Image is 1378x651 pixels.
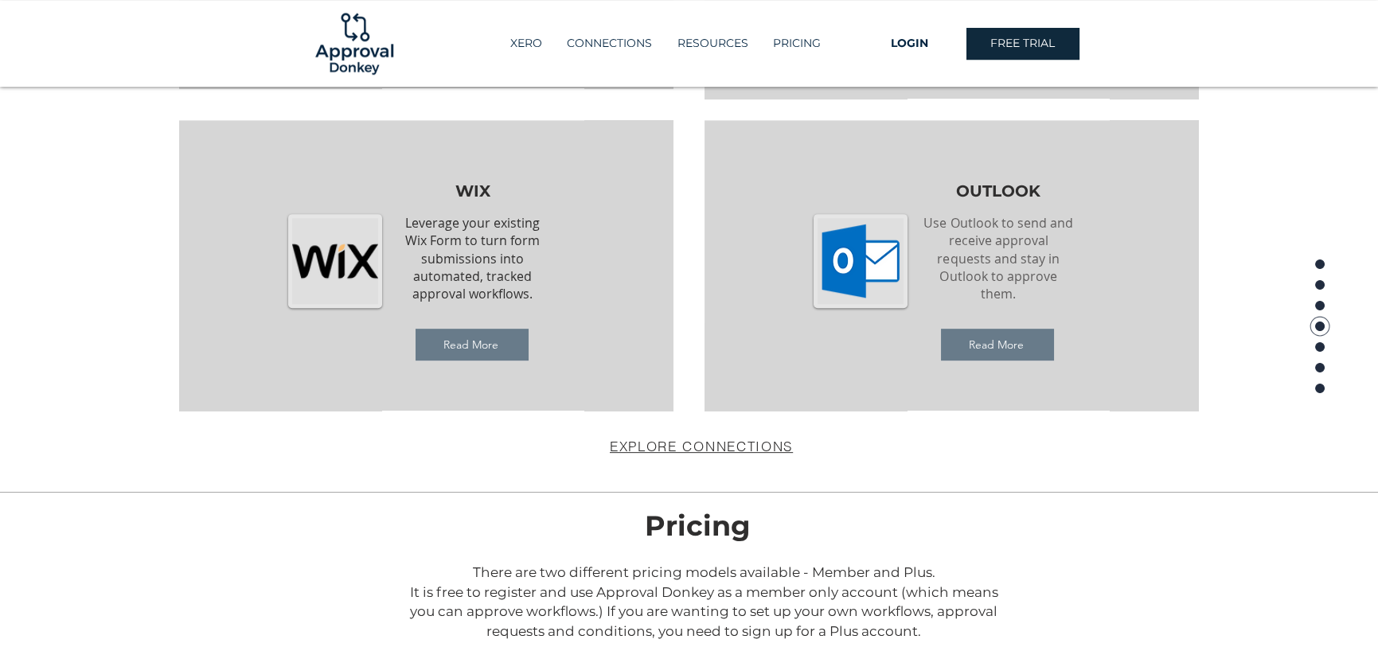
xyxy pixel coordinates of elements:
a: FREE TRIAL [966,28,1079,60]
p: Use Outlook to send and receive approval requests and stay in Outlook to approve them. [921,214,1075,303]
span: Pricing [645,509,751,543]
img: Logo-01.png [311,1,397,87]
div: RESOURCES [665,30,760,57]
span: FREE TRIAL [990,36,1055,52]
span: OUTLOOK [956,181,1040,201]
p: RESOURCES [669,30,756,57]
img: logo-outlook-34065.png [818,218,904,304]
p: XERO [502,30,550,57]
p: PRICING [765,30,829,57]
a: Read More [416,329,529,361]
nav: Page [1309,254,1331,397]
span: LOGIN [891,36,928,52]
nav: Site [478,30,853,57]
span: Read More [443,337,498,352]
span: WIX [455,181,490,201]
a: XERO [498,30,554,57]
a: PRICING [760,30,833,57]
span: Leverage your existing Wix Form to turn form submissions into automated, tracked approval workflows. [405,214,540,303]
a: CONNECTIONS [554,30,665,57]
span: Read More [969,337,1024,352]
a: EXPLORE CONNECTIONS [571,431,833,462]
a: Read More [941,329,1054,361]
a: LOGIN [853,28,966,60]
p: CONNECTIONS [559,30,660,57]
img: PngItem_3398177 copy.png [292,218,378,304]
span: EXPLORE CONNECTIONS [610,438,793,454]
